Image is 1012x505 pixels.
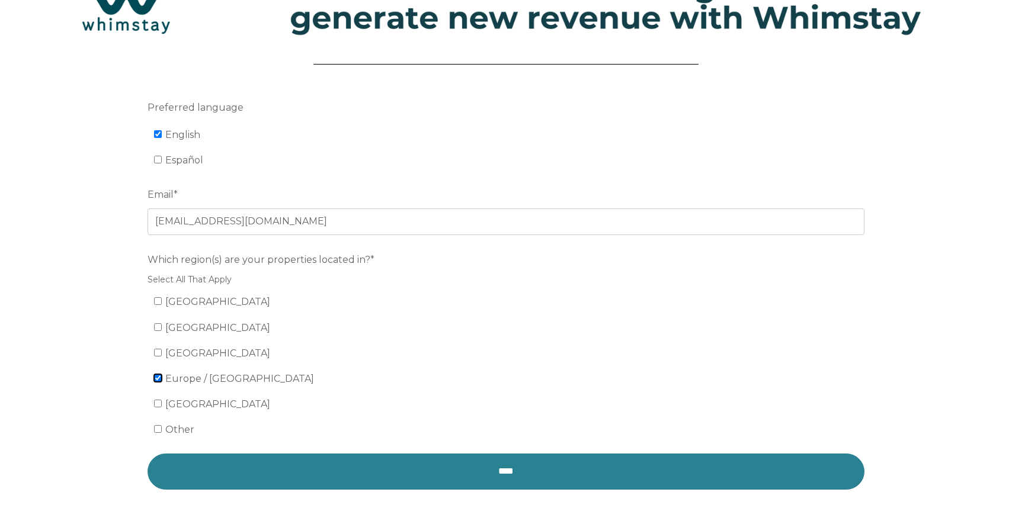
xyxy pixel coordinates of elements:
input: Europe / [GEOGRAPHIC_DATA] [154,374,162,382]
input: Other [154,425,162,433]
span: [GEOGRAPHIC_DATA] [165,398,270,410]
span: Europe / [GEOGRAPHIC_DATA] [165,373,314,384]
input: [GEOGRAPHIC_DATA] [154,400,162,407]
span: Other [165,424,194,435]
